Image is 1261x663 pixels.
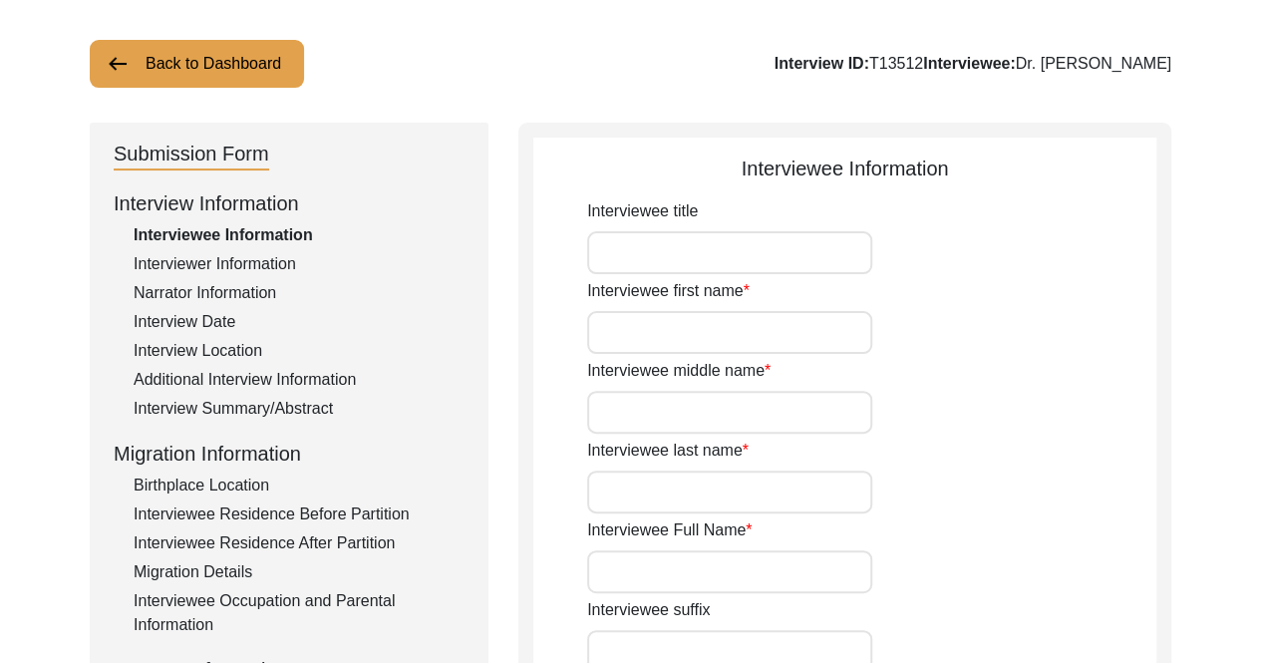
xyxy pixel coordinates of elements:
label: Interviewee title [587,199,698,223]
img: arrow-left.png [106,52,130,76]
div: Interview Location [134,339,465,363]
div: Interviewer Information [134,252,465,276]
b: Interview ID: [775,55,869,72]
b: Interviewee: [923,55,1015,72]
div: Interview Date [134,310,465,334]
div: Interviewee Residence Before Partition [134,502,465,526]
div: T13512 Dr. [PERSON_NAME] [775,52,1171,76]
label: Interviewee suffix [587,598,710,622]
div: Additional Interview Information [134,368,465,392]
div: Interviewee Information [533,154,1156,183]
div: Birthplace Location [134,474,465,497]
div: Narrator Information [134,281,465,305]
div: Interviewee Information [134,223,465,247]
label: Interviewee Full Name [587,518,752,542]
label: Interviewee middle name [587,359,771,383]
button: Back to Dashboard [90,40,304,88]
div: Submission Form [114,139,269,170]
div: Interviewee Occupation and Parental Information [134,589,465,637]
div: Interviewee Residence After Partition [134,531,465,555]
div: Migration Details [134,560,465,584]
div: Interview Information [114,188,465,218]
div: Interview Summary/Abstract [134,397,465,421]
label: Interviewee last name [587,439,749,463]
div: Migration Information [114,439,465,469]
label: Interviewee first name [587,279,750,303]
